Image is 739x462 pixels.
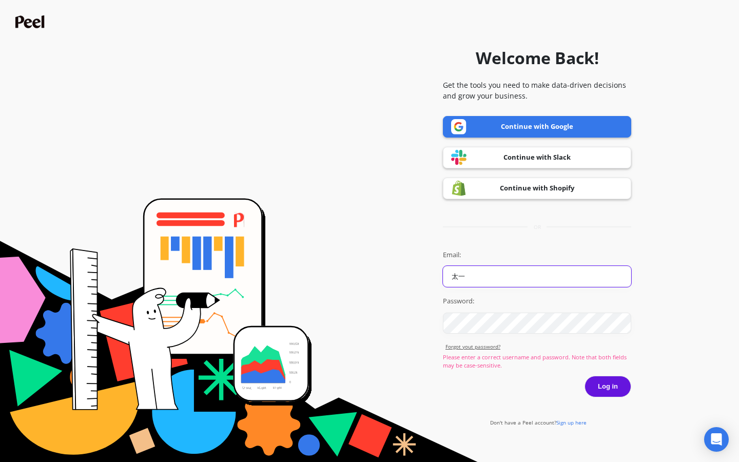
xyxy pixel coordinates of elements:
p: Get the tools you need to make data-driven decisions and grow your business. [443,80,631,101]
a: Continue with Google [443,116,631,138]
a: Forgot yout password? [445,343,631,351]
a: Don't have a Peel account?Sign up here [490,419,587,426]
span: Sign up here [556,419,587,426]
div: Open Intercom Messenger [704,427,729,452]
label: Password: [443,296,631,306]
input: you@example.com [443,266,631,287]
p: Please enter a correct username and password. Note that both fields may be case-sensitive. [443,353,631,370]
a: Continue with Slack [443,147,631,168]
img: Shopify logo [451,180,466,196]
a: Continue with Shopify [443,178,631,199]
label: Email: [443,250,631,260]
img: Google logo [451,119,466,134]
button: Log in [585,376,631,397]
img: Peel [15,15,47,28]
img: Slack logo [451,149,466,165]
div: or [443,223,631,231]
h1: Welcome Back! [476,46,599,70]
